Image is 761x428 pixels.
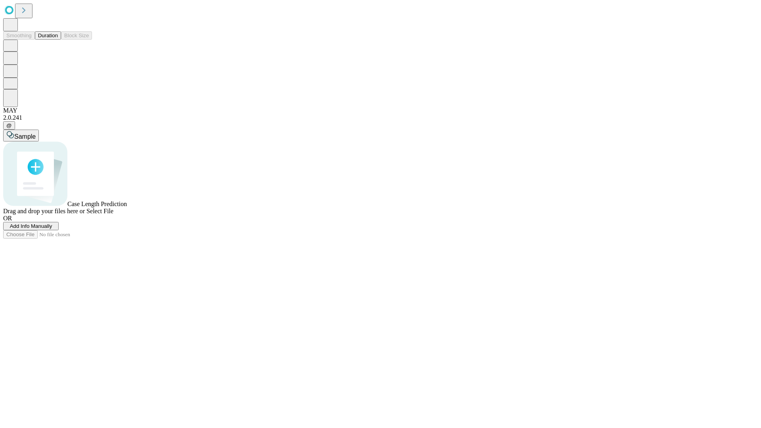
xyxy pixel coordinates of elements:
[3,114,758,121] div: 2.0.241
[6,122,12,128] span: @
[3,130,39,141] button: Sample
[35,31,61,40] button: Duration
[3,215,12,222] span: OR
[3,208,85,214] span: Drag and drop your files here or
[86,208,113,214] span: Select File
[14,133,36,140] span: Sample
[3,222,59,230] button: Add Info Manually
[3,107,758,114] div: MAY
[3,31,35,40] button: Smoothing
[10,223,52,229] span: Add Info Manually
[3,121,15,130] button: @
[67,201,127,207] span: Case Length Prediction
[61,31,92,40] button: Block Size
